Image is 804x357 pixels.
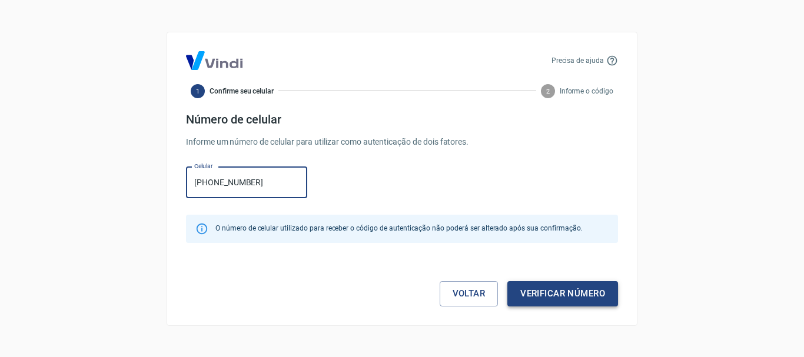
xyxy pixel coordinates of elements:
[186,136,618,148] p: Informe um número de celular para utilizar como autenticação de dois fatores.
[210,86,274,96] span: Confirme seu celular
[194,162,213,171] label: Celular
[186,112,618,126] h4: Número de celular
[551,55,604,66] p: Precisa de ajuda
[215,218,582,239] div: O número de celular utilizado para receber o código de autenticação não poderá ser alterado após ...
[507,281,618,306] button: Verificar número
[186,51,242,70] img: Logo Vind
[560,86,613,96] span: Informe o código
[546,87,550,95] text: 2
[440,281,499,306] a: Voltar
[196,87,200,95] text: 1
